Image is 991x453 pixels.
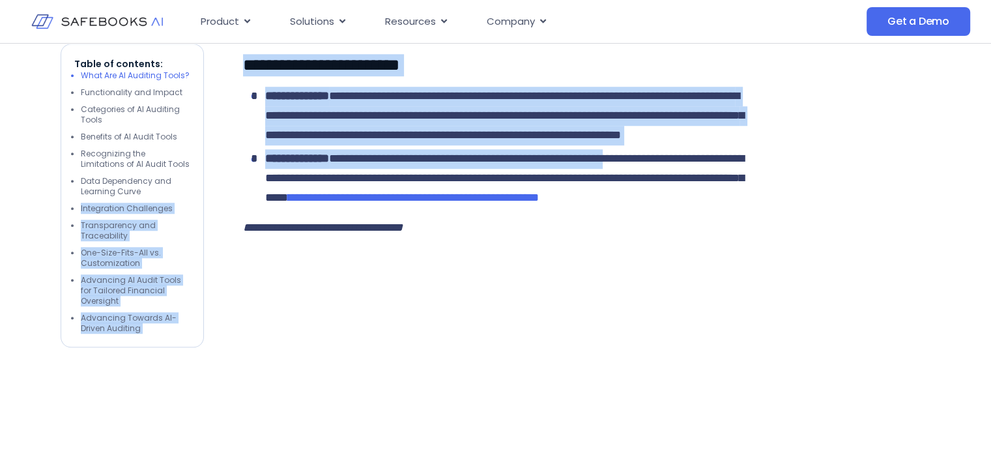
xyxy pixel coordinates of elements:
[81,70,190,81] li: What Are AI Auditing Tools?
[81,220,190,241] li: Transparency and Traceability
[487,14,535,29] span: Company
[190,9,754,35] nav: Menu
[190,9,754,35] div: Menu Toggle
[81,132,190,142] li: Benefits of AI Audit Tools
[81,149,190,169] li: Recognizing the Limitations of AI Audit Tools
[81,87,190,98] li: Functionality and Impact
[81,248,190,269] li: One-Size-Fits-All vs. Customization
[74,57,190,70] p: Table of contents:
[887,15,949,28] span: Get a Demo
[201,14,239,29] span: Product
[81,203,190,214] li: Integration Challenges
[81,313,190,334] li: Advancing Towards AI-Driven Auditing
[290,14,334,29] span: Solutions
[385,14,436,29] span: Resources
[867,7,970,36] a: Get a Demo
[81,275,190,306] li: Advancing AI Audit Tools for Tailored Financial Oversight
[81,176,190,197] li: Data Dependency and Learning Curve
[81,104,190,125] li: Categories of AI Auditing Tools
